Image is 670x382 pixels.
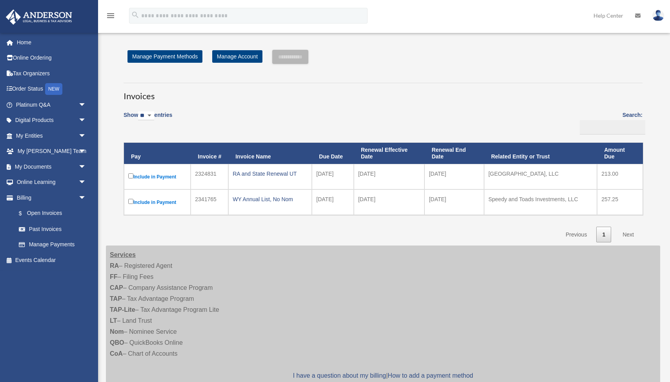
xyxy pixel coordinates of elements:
[110,295,122,302] strong: TAP
[597,143,643,164] th: Amount Due: activate to sort column ascending
[597,164,643,189] td: 213.00
[424,164,484,189] td: [DATE]
[596,227,611,243] a: 1
[424,189,484,215] td: [DATE]
[110,350,123,357] strong: CoA
[5,252,98,268] a: Events Calendar
[5,175,98,190] a: Online Learningarrow_drop_down
[312,143,354,164] th: Due Date: activate to sort column ascending
[124,110,172,128] label: Show entries
[5,113,98,128] a: Digital Productsarrow_drop_down
[128,199,133,204] input: Include in Payment
[354,164,424,189] td: [DATE]
[110,339,124,346] strong: QBO
[78,113,94,129] span: arrow_drop_down
[11,237,94,253] a: Manage Payments
[124,83,643,102] h3: Invoices
[312,189,354,215] td: [DATE]
[5,35,98,50] a: Home
[617,227,640,243] a: Next
[110,306,135,313] strong: TAP-Lite
[191,189,228,215] td: 2341765
[128,172,186,182] label: Include in Payment
[293,372,386,379] a: I have a question about my billing
[110,317,117,324] strong: LT
[191,143,228,164] th: Invoice #: activate to sort column ascending
[484,189,597,215] td: Speedy and Toads Investments, LLC
[5,81,98,97] a: Order StatusNEW
[124,143,191,164] th: Pay: activate to sort column descending
[128,173,133,178] input: Include in Payment
[5,97,98,113] a: Platinum Q&Aarrow_drop_down
[5,159,98,175] a: My Documentsarrow_drop_down
[354,189,424,215] td: [DATE]
[78,159,94,175] span: arrow_drop_down
[128,197,186,207] label: Include in Payment
[110,328,124,335] strong: Nom
[110,284,123,291] strong: CAP
[11,206,90,222] a: $Open Invoices
[5,144,98,159] a: My [PERSON_NAME] Teamarrow_drop_down
[580,120,645,135] input: Search:
[484,143,597,164] th: Related Entity or Trust: activate to sort column ascending
[577,110,643,135] label: Search:
[106,14,115,20] a: menu
[560,227,593,243] a: Previous
[5,50,98,66] a: Online Ordering
[233,194,308,205] div: WY Annual List, No Nom
[597,189,643,215] td: 257.25
[11,221,94,237] a: Past Invoices
[106,11,115,20] i: menu
[45,83,62,95] div: NEW
[23,209,27,218] span: $
[110,251,136,258] strong: Services
[5,128,98,144] a: My Entitiesarrow_drop_down
[312,164,354,189] td: [DATE]
[652,10,664,21] img: User Pic
[484,164,597,189] td: [GEOGRAPHIC_DATA], LLC
[131,11,140,19] i: search
[354,143,424,164] th: Renewal Effective Date: activate to sort column ascending
[424,143,484,164] th: Renewal End Date: activate to sort column ascending
[212,50,262,63] a: Manage Account
[78,97,94,113] span: arrow_drop_down
[78,128,94,144] span: arrow_drop_down
[78,175,94,191] span: arrow_drop_down
[233,168,308,179] div: RA and State Renewal UT
[78,144,94,160] span: arrow_drop_down
[78,190,94,206] span: arrow_drop_down
[228,143,312,164] th: Invoice Name: activate to sort column ascending
[4,9,75,25] img: Anderson Advisors Platinum Portal
[138,111,154,120] select: Showentries
[110,262,119,269] strong: RA
[5,65,98,81] a: Tax Organizers
[127,50,202,63] a: Manage Payment Methods
[388,372,473,379] a: How to add a payment method
[110,370,656,381] p: |
[5,190,94,206] a: Billingarrow_drop_down
[191,164,228,189] td: 2324831
[110,273,118,280] strong: FF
